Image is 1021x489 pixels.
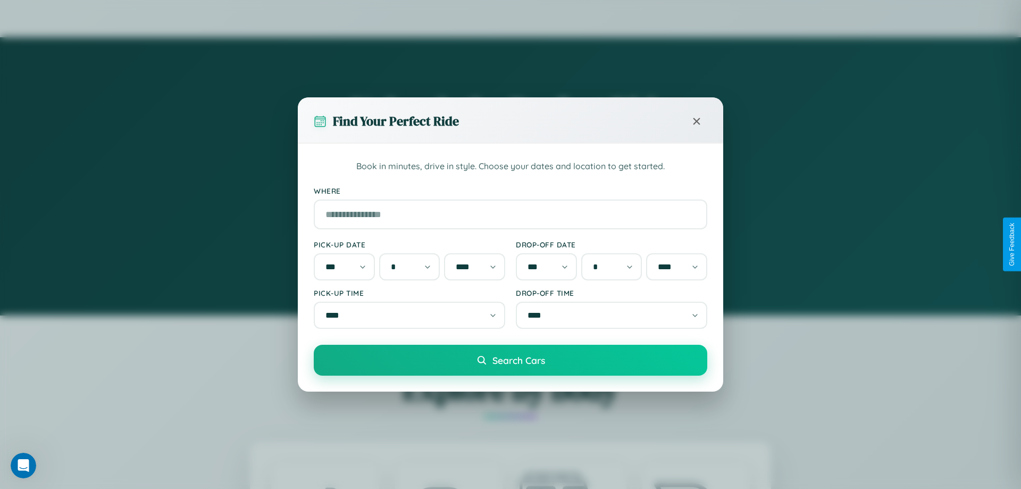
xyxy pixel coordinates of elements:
label: Where [314,186,707,195]
label: Drop-off Time [516,288,707,297]
label: Pick-up Date [314,240,505,249]
span: Search Cars [492,354,545,366]
label: Pick-up Time [314,288,505,297]
p: Book in minutes, drive in style. Choose your dates and location to get started. [314,160,707,173]
button: Search Cars [314,345,707,376]
h3: Find Your Perfect Ride [333,112,459,130]
label: Drop-off Date [516,240,707,249]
